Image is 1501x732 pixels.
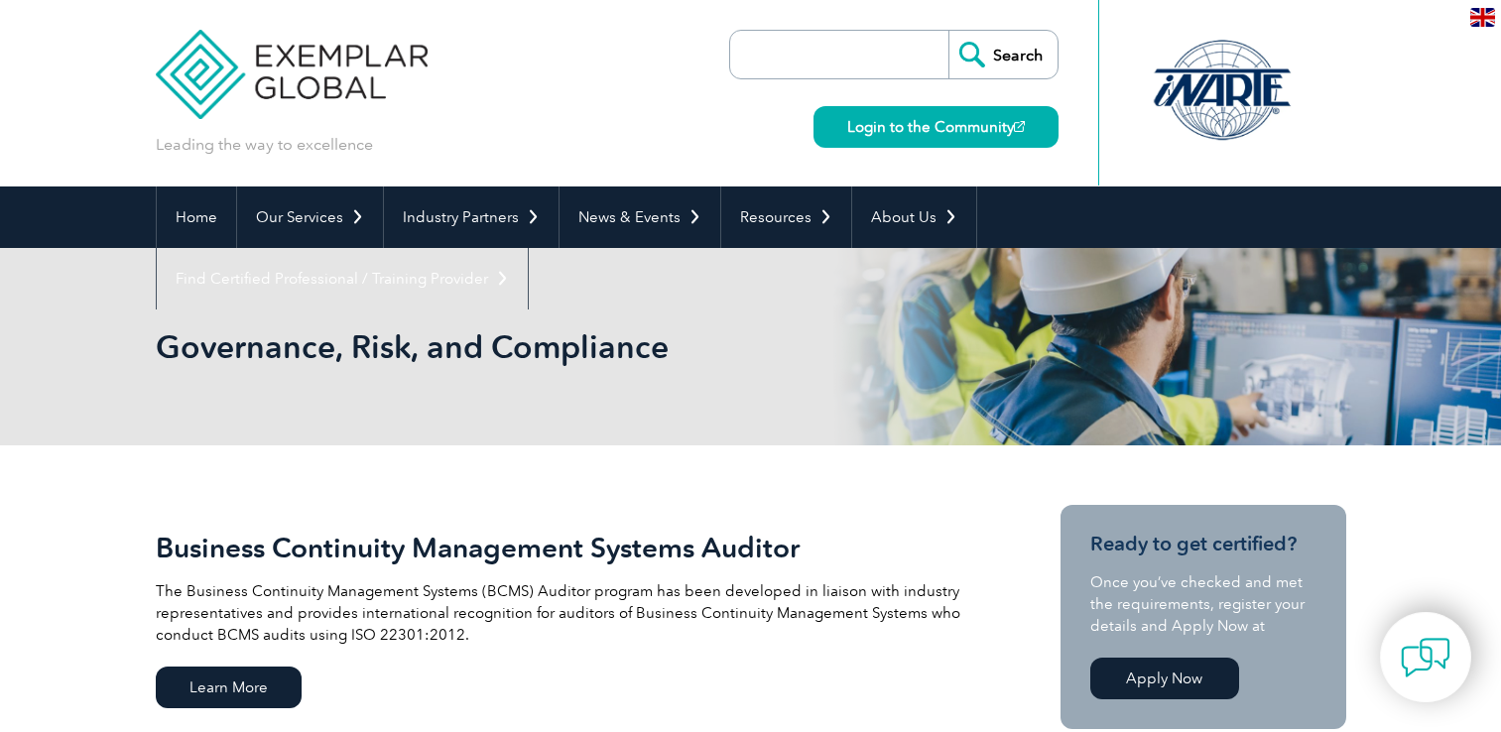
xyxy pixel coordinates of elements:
input: Search [948,31,1058,78]
a: Find Certified Professional / Training Provider [157,248,528,309]
img: contact-chat.png [1401,633,1450,682]
h1: Governance, Risk, and Compliance [156,327,918,366]
p: Leading the way to excellence [156,134,373,156]
a: Resources [721,186,851,248]
a: Login to the Community [813,106,1059,148]
a: About Us [852,186,976,248]
a: Industry Partners [384,186,559,248]
a: Apply Now [1090,658,1239,699]
p: The Business Continuity Management Systems (BCMS) Auditor program has been developed in liaison w... [156,580,989,646]
h2: Business Continuity Management Systems Auditor [156,532,989,563]
img: open_square.png [1014,121,1025,132]
a: Our Services [237,186,383,248]
img: en [1470,8,1495,27]
span: Learn More [156,667,302,708]
h3: Ready to get certified? [1090,532,1316,556]
a: Home [157,186,236,248]
p: Once you’ve checked and met the requirements, register your details and Apply Now at [1090,571,1316,637]
a: News & Events [560,186,720,248]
